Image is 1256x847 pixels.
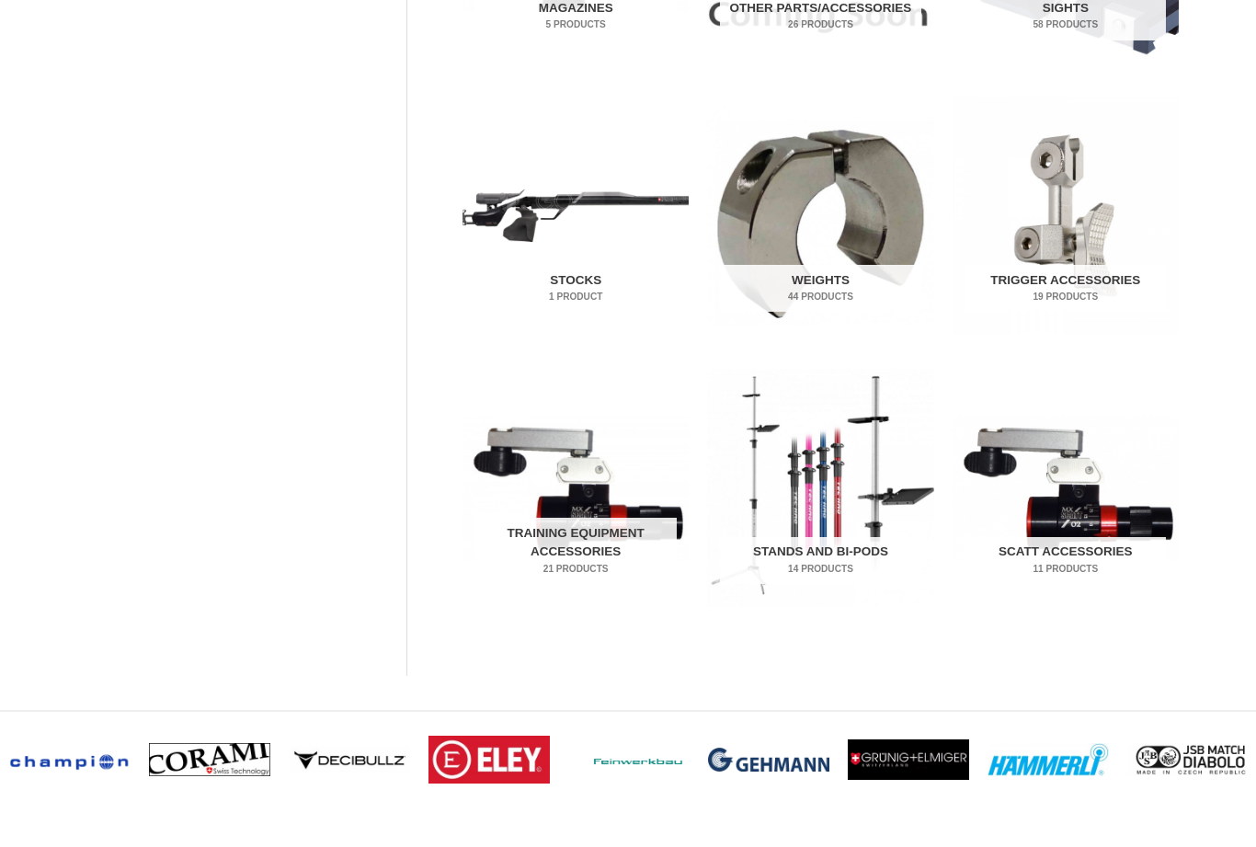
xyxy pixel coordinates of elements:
mark: 14 Products [720,562,921,576]
a: Visit product category Trigger Accessories [953,97,1179,334]
a: Visit product category Training Equipment Accessories [462,369,689,606]
img: Training Equipment Accessories [462,369,689,606]
mark: 44 Products [720,290,921,303]
a: Visit product category Stands and Bi-pods [707,369,933,606]
mark: 1 Product [475,290,677,303]
img: Trigger Accessories [953,97,1179,334]
h2: Stands and Bi-pods [720,537,921,585]
a: Visit product category Stocks [462,97,689,334]
h2: Trigger Accessories [965,265,1166,313]
img: SCATT Accessories [953,369,1179,606]
mark: 58 Products [965,17,1166,31]
mark: 19 Products [965,290,1166,303]
img: Stands and Bi-pods [707,369,933,606]
h2: SCATT Accessories [965,537,1166,585]
mark: 5 Products [475,17,677,31]
h2: Stocks [475,265,677,313]
mark: 11 Products [965,562,1166,576]
img: Weights [707,97,933,334]
mark: 21 Products [475,562,677,576]
a: Visit product category Weights [707,97,933,334]
mark: 26 Products [720,17,921,31]
img: brand logo [428,736,550,783]
h2: Weights [720,265,921,313]
h2: Training Equipment Accessories [475,518,677,584]
a: Visit product category SCATT Accessories [953,369,1179,606]
img: Stocks [462,97,689,334]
